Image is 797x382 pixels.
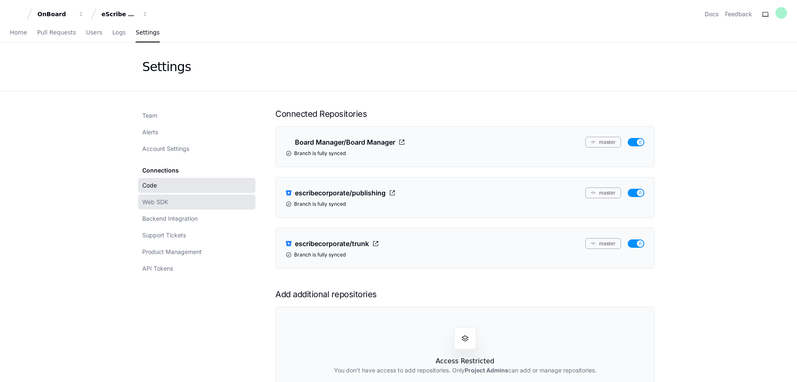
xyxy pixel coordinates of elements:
span: escribecorporate/publishing [295,188,386,198]
a: Docs [705,10,718,18]
span: Team [142,111,157,120]
h1: Add additional repositories [275,288,655,300]
a: Pull Requests [37,23,76,42]
a: Support Tickets [138,228,255,243]
span: Board Manager/Board Manager [295,137,395,147]
button: master [585,137,621,148]
a: API Tokens [138,261,255,276]
strong: Project Admins [465,367,508,374]
span: API Tokens [142,264,173,273]
button: Feedback [725,10,752,18]
a: Team [138,108,255,123]
span: Web SDK [142,198,168,206]
a: Logs [112,23,126,42]
button: OnBoard [34,7,87,22]
a: Account Settings [138,141,255,156]
span: escribecorporate/trunk [295,239,369,249]
a: Board Manager/Board Manager [286,137,405,148]
span: Account Settings [142,145,189,153]
span: Backend Integration [142,214,198,223]
div: Settings [142,59,191,74]
div: Branch is fully synced [286,201,644,207]
span: Support Tickets [142,231,186,239]
a: Home [10,23,27,42]
div: OnBoard [37,10,73,18]
h1: Connected Repositories [275,108,655,120]
div: eScribe BM [101,10,137,18]
span: Code [142,181,157,190]
span: Logs [112,30,126,35]
a: Backend Integration [138,211,255,226]
span: Product Management [142,248,202,256]
a: escribecorporate/publishing [286,187,396,198]
a: Settings [136,23,159,42]
span: Users [86,30,102,35]
a: Code [138,178,255,193]
span: Home [10,30,27,35]
a: Web SDK [138,195,255,209]
span: Pull Requests [37,30,76,35]
h2: You don’t have access to add repositories. Only can add or manage repositories. [334,366,597,375]
button: eScribe BM [98,7,151,22]
a: Product Management [138,244,255,259]
a: Alerts [138,125,255,140]
div: Branch is fully synced [286,150,644,157]
a: escribecorporate/trunk [286,238,379,249]
span: Alerts [142,128,158,136]
a: Users [86,23,102,42]
button: master [585,187,621,198]
span: Settings [136,30,159,35]
div: Branch is fully synced [286,251,644,258]
button: master [585,238,621,249]
h1: Access Restricted [436,356,495,366]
